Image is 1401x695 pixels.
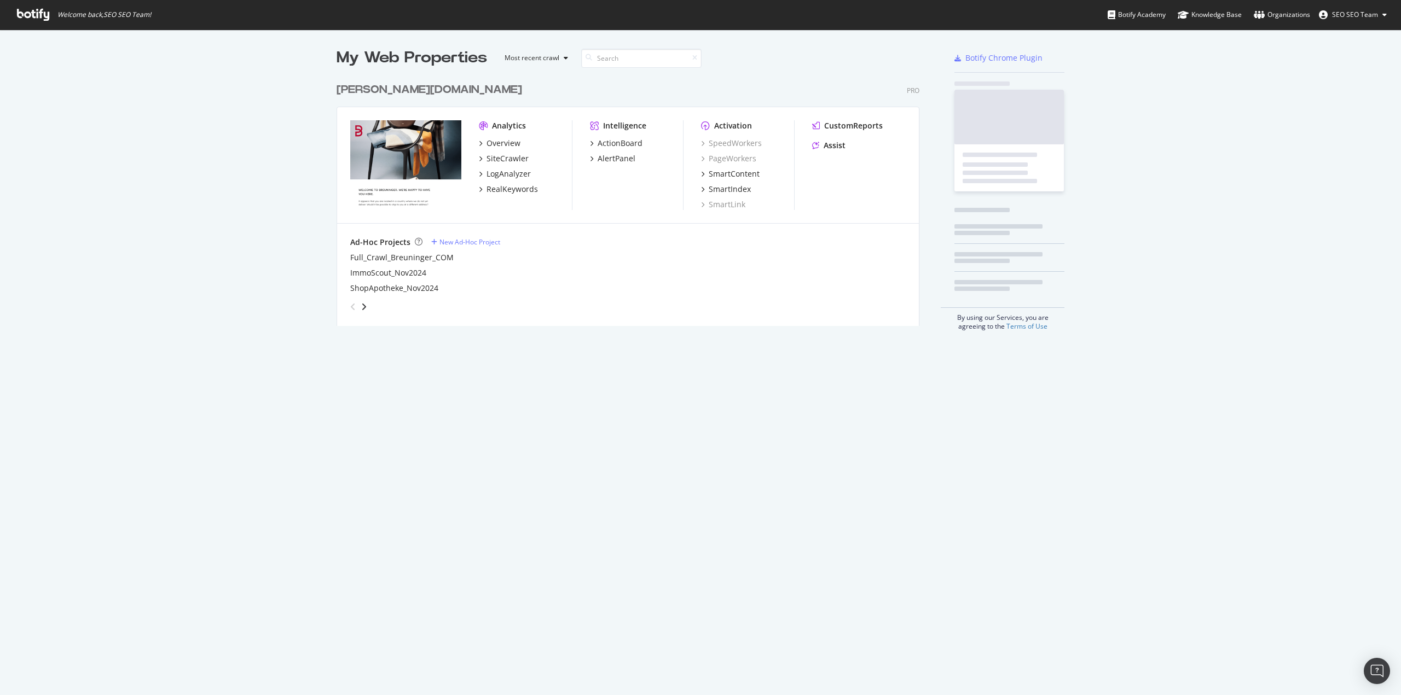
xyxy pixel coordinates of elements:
a: Terms of Use [1006,322,1047,331]
a: Overview [479,138,520,149]
a: SiteCrawler [479,153,529,164]
a: ShopApotheke_Nov2024 [350,283,438,294]
a: AlertPanel [590,153,635,164]
span: SEO SEO Team [1332,10,1378,19]
a: SmartContent [701,168,760,179]
a: RealKeywords [479,184,538,195]
div: Most recent crawl [505,55,559,61]
button: SEO SEO Team [1310,6,1396,24]
a: SpeedWorkers [701,138,762,149]
div: CustomReports [824,120,883,131]
div: Intelligence [603,120,646,131]
div: angle-right [360,301,368,312]
div: Analytics [492,120,526,131]
div: SiteCrawler [487,153,529,164]
div: Overview [487,138,520,149]
div: ActionBoard [598,138,642,149]
div: Ad-Hoc Projects [350,237,410,248]
img: breuninger.com [350,120,461,209]
div: RealKeywords [487,184,538,195]
div: Botify Chrome Plugin [965,52,1043,63]
div: Botify Academy [1108,9,1166,20]
div: grid [337,69,928,326]
div: Activation [714,120,752,131]
div: SmartIndex [709,184,751,195]
a: SmartIndex [701,184,751,195]
a: Botify Chrome Plugin [954,52,1043,63]
div: Organizations [1254,9,1310,20]
a: LogAnalyzer [479,168,531,179]
div: Assist [824,140,846,151]
a: SmartLink [701,199,745,210]
span: Welcome back, SEO SEO Team ! [57,10,151,19]
input: Search [581,49,702,68]
div: By using our Services, you are agreeing to the [941,307,1064,331]
a: [PERSON_NAME][DOMAIN_NAME] [337,82,526,98]
div: LogAnalyzer [487,168,531,179]
a: New Ad-Hoc Project [431,237,500,247]
a: PageWorkers [701,153,756,164]
div: SmartContent [709,168,760,179]
div: Knowledge Base [1178,9,1242,20]
button: Most recent crawl [496,49,572,67]
div: My Web Properties [337,47,487,69]
div: Pro [907,86,919,95]
a: ImmoScout_Nov2024 [350,267,426,278]
div: Open Intercom Messenger [1364,658,1390,684]
a: Full_Crawl_Breuninger_COM [350,252,454,263]
a: ActionBoard [590,138,642,149]
div: [PERSON_NAME][DOMAIN_NAME] [337,82,522,98]
div: AlertPanel [598,153,635,164]
a: Assist [812,140,846,151]
a: CustomReports [812,120,883,131]
div: New Ad-Hoc Project [439,237,500,247]
div: angle-left [346,298,360,316]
